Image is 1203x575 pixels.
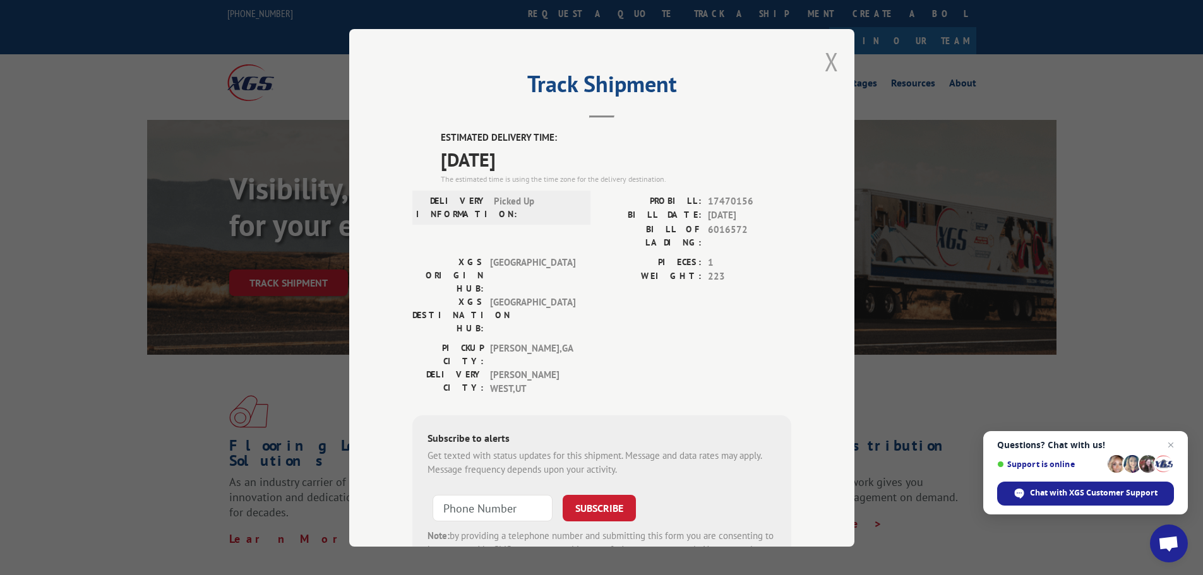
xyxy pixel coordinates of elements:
[441,131,791,145] label: ESTIMATED DELIVERY TIME:
[997,482,1174,506] span: Chat with XGS Customer Support
[602,194,702,208] label: PROBILL:
[997,459,1103,469] span: Support is online
[412,367,484,396] label: DELIVERY CITY:
[412,75,791,99] h2: Track Shipment
[708,208,791,223] span: [DATE]
[825,45,839,78] button: Close modal
[490,367,575,396] span: [PERSON_NAME] WEST , UT
[708,255,791,270] span: 1
[708,222,791,249] span: 6016572
[433,494,553,521] input: Phone Number
[428,528,776,571] div: by providing a telephone number and submitting this form you are consenting to be contacted by SM...
[412,341,484,367] label: PICKUP CITY:
[1030,487,1158,499] span: Chat with XGS Customer Support
[602,222,702,249] label: BILL OF LADING:
[494,194,579,220] span: Picked Up
[428,430,776,448] div: Subscribe to alerts
[1150,525,1188,562] a: Open chat
[441,173,791,184] div: The estimated time is using the time zone for the delivery destination.
[490,341,575,367] span: [PERSON_NAME] , GA
[416,194,488,220] label: DELIVERY INFORMATION:
[563,494,636,521] button: SUBSCRIBE
[441,145,791,173] span: [DATE]
[428,448,776,477] div: Get texted with status updates for this shipment. Message and data rates may apply. Message frequ...
[490,295,575,335] span: [GEOGRAPHIC_DATA]
[602,270,702,284] label: WEIGHT:
[428,529,450,541] strong: Note:
[490,255,575,295] span: [GEOGRAPHIC_DATA]
[602,208,702,223] label: BILL DATE:
[412,295,484,335] label: XGS DESTINATION HUB:
[602,255,702,270] label: PIECES:
[997,440,1174,450] span: Questions? Chat with us!
[708,194,791,208] span: 17470156
[708,270,791,284] span: 223
[412,255,484,295] label: XGS ORIGIN HUB:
